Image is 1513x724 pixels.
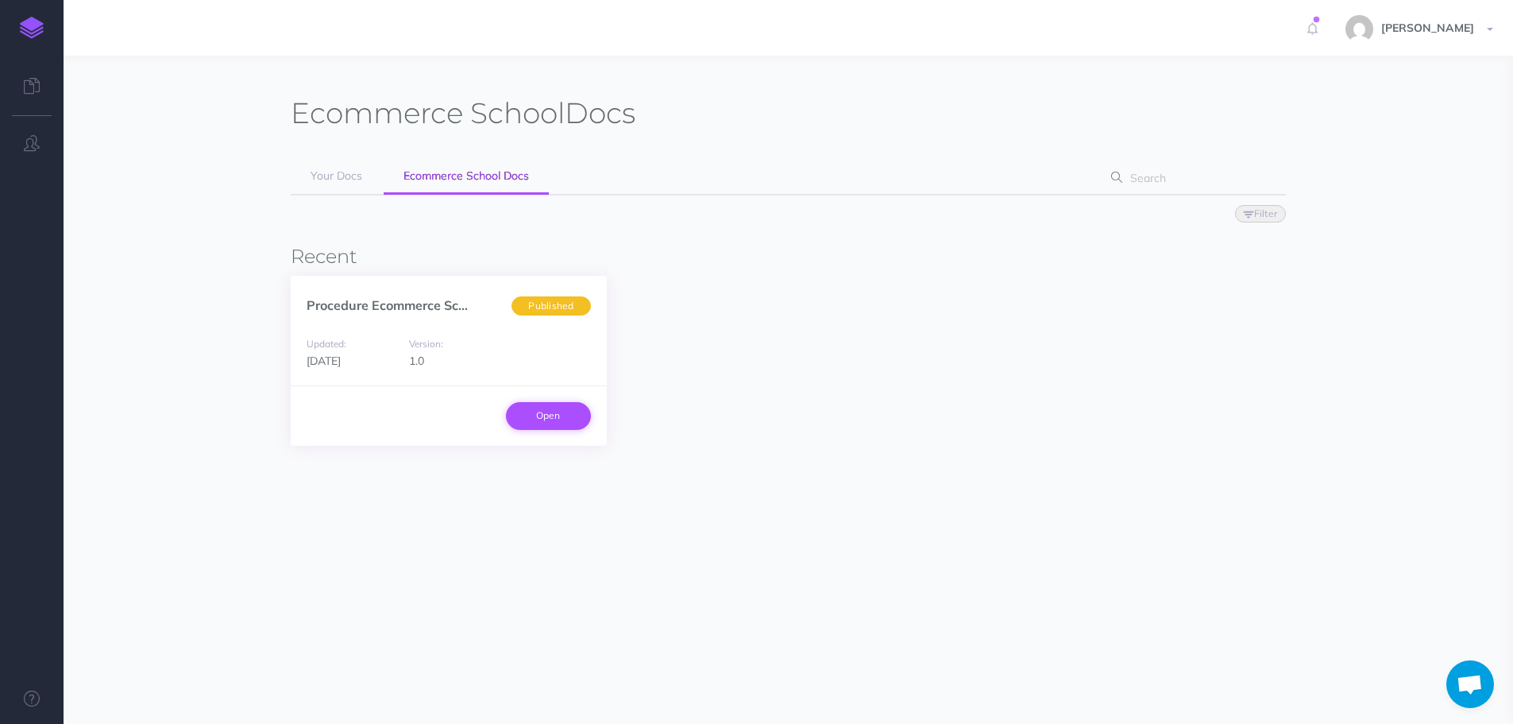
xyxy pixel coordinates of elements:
span: Your Docs [311,168,362,183]
span: Ecommerce School [291,95,565,130]
span: [PERSON_NAME] [1373,21,1482,35]
h1: Docs [291,95,635,131]
a: Procedure Ecommerce Sc... [307,297,468,313]
span: 1.0 [409,354,424,368]
h3: Recent [291,246,1286,267]
small: Updated: [307,338,346,350]
a: Ecommerce School Docs [384,159,549,195]
button: Filter [1235,205,1286,223]
span: Ecommerce School Docs [403,168,529,183]
span: [DATE] [307,354,341,368]
input: Search [1125,164,1261,192]
a: Open [506,402,591,429]
a: Your Docs [291,159,382,194]
div: Aprire la chat [1446,660,1494,708]
small: Version: [409,338,443,350]
img: e87add64f3cafac7edbf2794c21eb1e1.jpg [1345,15,1373,43]
img: logo-mark.svg [20,17,44,39]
